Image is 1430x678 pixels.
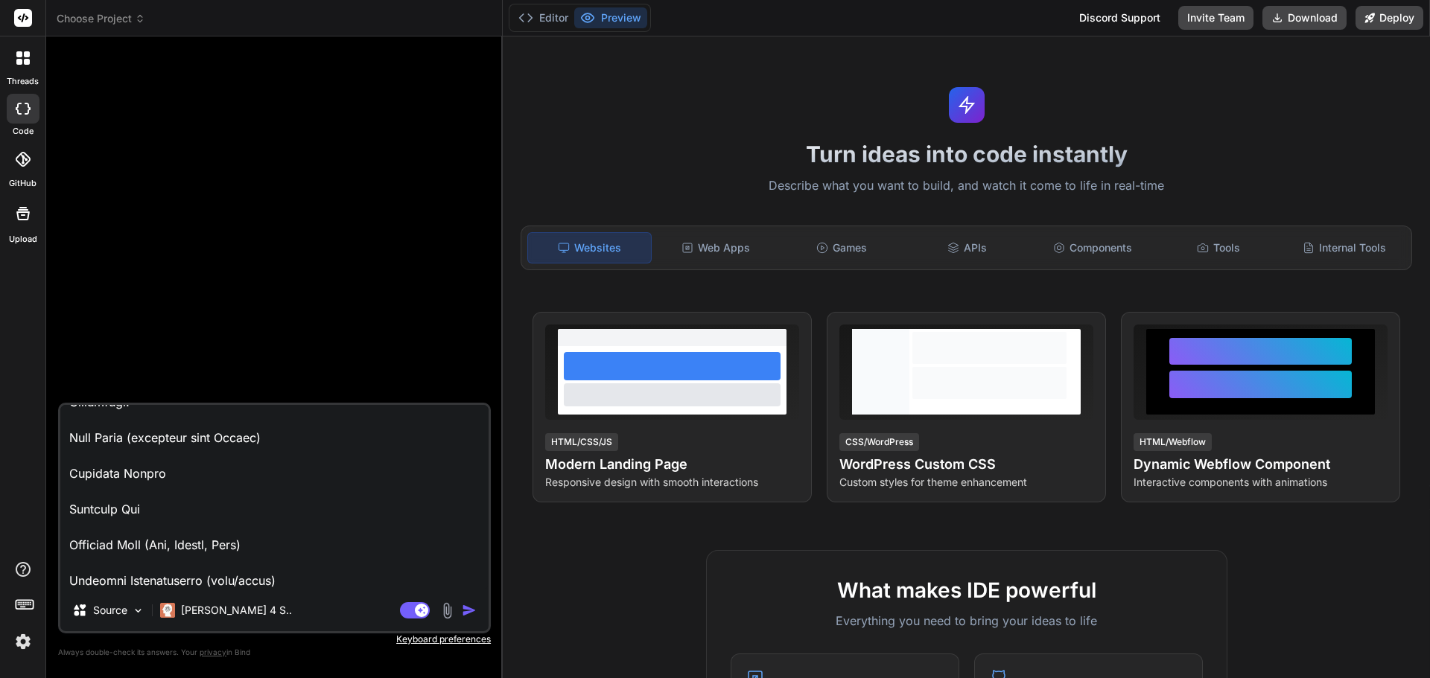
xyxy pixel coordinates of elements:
[58,633,491,645] p: Keyboard preferences
[9,233,37,246] label: Upload
[545,454,799,475] h4: Modern Landing Page
[1070,6,1169,30] div: Discord Support
[1283,232,1405,263] div: Internal Tools
[512,7,574,28] button: Editor
[58,645,491,659] p: Always double-check its answers. Your in Bind
[93,603,127,618] p: Source
[7,75,39,88] label: threads
[781,232,903,263] div: Games
[57,11,145,26] span: Choose Project
[439,602,456,619] img: attachment
[1134,454,1388,475] h4: Dynamic Webflow Component
[60,405,489,589] textarea: Lore ipsum do sit ametco AdipiScing. elit sed doe tempori utlab: Etdolorem Aliquae Admi ven qu n ...
[1262,6,1347,30] button: Download
[1356,6,1423,30] button: Deploy
[9,177,36,190] label: GitHub
[462,603,477,618] img: icon
[132,604,144,617] img: Pick Models
[10,629,36,654] img: settings
[574,7,647,28] button: Preview
[1134,475,1388,490] p: Interactive components with animations
[731,575,1203,606] h2: What makes IDE powerful
[1032,232,1154,263] div: Components
[655,232,778,263] div: Web Apps
[1157,232,1280,263] div: Tools
[545,475,799,490] p: Responsive design with smooth interactions
[545,433,618,451] div: HTML/CSS/JS
[512,141,1421,167] h1: Turn ideas into code instantly
[839,433,919,451] div: CSS/WordPress
[839,454,1093,475] h4: WordPress Custom CSS
[1178,6,1253,30] button: Invite Team
[13,125,34,138] label: code
[906,232,1029,263] div: APIs
[527,232,652,263] div: Websites
[200,647,226,656] span: privacy
[181,603,292,618] p: [PERSON_NAME] 4 S..
[839,475,1093,490] p: Custom styles for theme enhancement
[512,176,1421,196] p: Describe what you want to build, and watch it come to life in real-time
[1134,433,1212,451] div: HTML/Webflow
[731,612,1203,630] p: Everything you need to bring your ideas to life
[160,603,175,618] img: Claude 4 Sonnet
